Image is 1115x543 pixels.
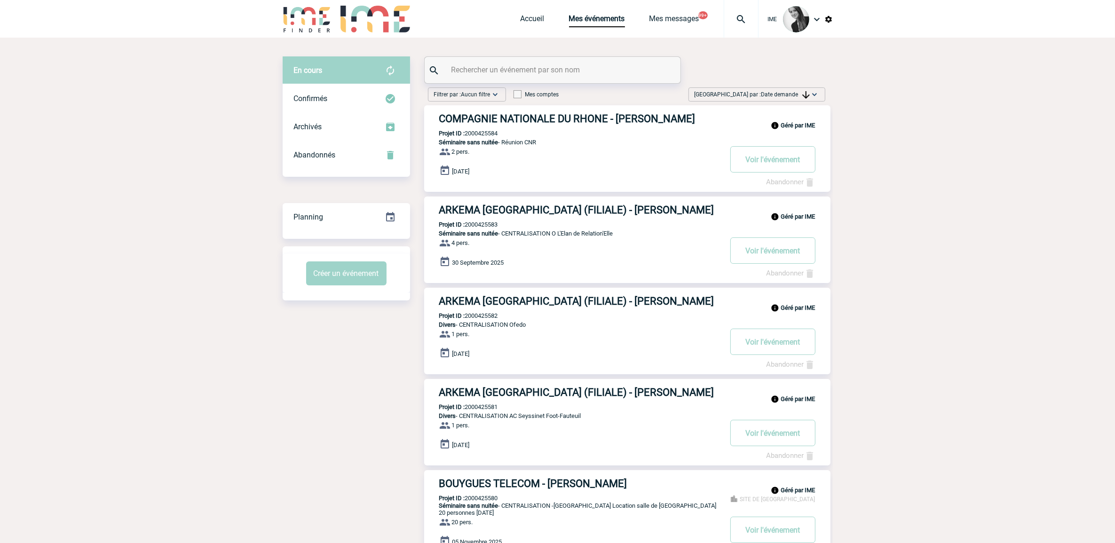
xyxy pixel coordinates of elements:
h3: BOUYGUES TELECOM - [PERSON_NAME] [439,478,721,489]
button: 99+ [698,11,708,19]
a: Planning [283,203,410,230]
a: Abandonner [767,269,815,277]
button: Voir l'événement [730,517,815,543]
a: ARKEMA [GEOGRAPHIC_DATA] (FILIALE) - [PERSON_NAME] [424,386,830,398]
span: [DATE] [452,350,470,357]
p: 2000425582 [424,312,498,319]
a: COMPAGNIE NATIONALE DU RHONE - [PERSON_NAME] [424,113,830,125]
img: info_black_24dp.svg [771,304,779,312]
h3: COMPAGNIE NATIONALE DU RHONE - [PERSON_NAME] [439,113,721,125]
span: Divers [439,412,456,419]
span: 30 Septembre 2025 [452,259,504,266]
p: 2000425584 [424,130,498,137]
b: Projet ID : [439,221,465,228]
span: Abandonnés [294,150,336,159]
p: - CENTRALISATION -[GEOGRAPHIC_DATA] Location salle de [GEOGRAPHIC_DATA] 20 personnes [DATE] [424,502,721,516]
span: 2 pers. [452,149,470,156]
span: Confirmés [294,94,328,103]
b: Géré par IME [781,395,815,402]
a: Abandonner [767,178,815,186]
a: BOUYGUES TELECOM - [PERSON_NAME] [424,478,830,489]
input: Rechercher un événement par son nom [449,63,658,77]
span: IME [768,16,777,23]
img: info_black_24dp.svg [771,486,779,495]
img: arrow_downward.png [802,91,810,99]
b: Géré par IME [781,213,815,220]
button: Voir l'événement [730,237,815,264]
span: 1 pers. [452,422,470,429]
h3: ARKEMA [GEOGRAPHIC_DATA] (FILIALE) - [PERSON_NAME] [439,204,721,216]
img: baseline_expand_more_white_24dp-b.png [490,90,500,99]
div: Retrouvez ici tous vos événements organisés par date et état d'avancement [283,203,410,231]
span: Séminaire sans nuitée [439,502,498,509]
span: [DATE] [452,441,470,449]
img: info_black_24dp.svg [771,121,779,130]
span: Divers [439,321,456,328]
p: 2000425581 [424,403,498,410]
p: - CENTRALISATION Ofedo [424,321,721,328]
b: Projet ID : [439,495,465,502]
p: - CENTRALISATION O L'Elan de Relation'Elle [424,230,721,237]
span: Archivés [294,122,322,131]
span: 20 pers. [452,519,473,526]
span: Filtrer par : [434,90,490,99]
div: Retrouvez ici tous les événements que vous avez décidé d'archiver [283,113,410,141]
a: Abandonner [767,360,815,369]
p: - CENTRALISATION AC Seyssinet Foot-Fauteuil [424,412,721,419]
img: info_black_24dp.svg [771,212,779,221]
a: Abandonner [767,451,815,460]
b: Projet ID : [439,403,465,410]
img: IME-Finder [283,6,332,32]
a: Mes messages [649,14,699,27]
p: 2000425580 [424,495,498,502]
img: baseline_expand_more_white_24dp-b.png [810,90,819,99]
span: Séminaire sans nuitée [439,230,498,237]
b: Géré par IME [781,304,815,311]
b: Projet ID : [439,312,465,319]
button: Voir l'événement [730,146,815,173]
a: Mes événements [569,14,625,27]
h3: ARKEMA [GEOGRAPHIC_DATA] (FILIALE) - [PERSON_NAME] [439,386,721,398]
button: Créer un événement [306,261,387,285]
b: Géré par IME [781,487,815,494]
span: 4 pers. [452,240,470,247]
p: SITE DE BOULOGNE-BILLANCOURT [730,495,815,503]
p: - Réunion CNR [424,139,721,146]
span: En cours [294,66,323,75]
img: business-24-px-g.png [730,495,738,503]
p: 2000425583 [424,221,498,228]
a: ARKEMA [GEOGRAPHIC_DATA] (FILIALE) - [PERSON_NAME] [424,204,830,216]
img: 101050-0.jpg [783,6,809,32]
b: Projet ID : [439,130,465,137]
div: Retrouvez ici tous vos évènements avant confirmation [283,56,410,85]
span: [GEOGRAPHIC_DATA] par : [695,90,810,99]
label: Mes comptes [514,91,559,98]
a: ARKEMA [GEOGRAPHIC_DATA] (FILIALE) - [PERSON_NAME] [424,295,830,307]
span: [DATE] [452,168,470,175]
h3: ARKEMA [GEOGRAPHIC_DATA] (FILIALE) - [PERSON_NAME] [439,295,721,307]
a: Accueil [521,14,545,27]
button: Voir l'événement [730,329,815,355]
button: Voir l'événement [730,420,815,446]
img: info_black_24dp.svg [771,395,779,403]
b: Géré par IME [781,122,815,129]
div: Retrouvez ici tous vos événements annulés [283,141,410,169]
span: 1 pers. [452,331,470,338]
span: Séminaire sans nuitée [439,139,498,146]
span: Aucun filtre [461,91,490,98]
span: Planning [294,212,324,221]
span: Date demande [761,91,810,98]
